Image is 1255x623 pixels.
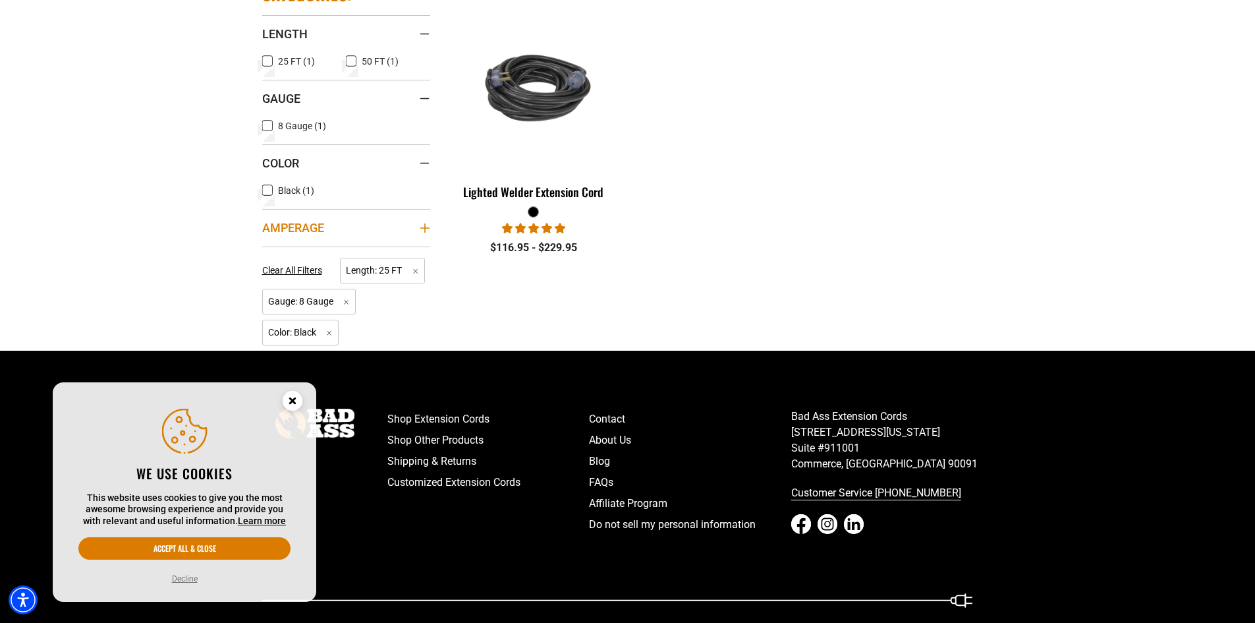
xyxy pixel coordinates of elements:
span: Gauge: 8 Gauge [262,289,356,314]
summary: Amperage [262,209,430,246]
summary: Color [262,144,430,181]
a: This website uses cookies to give you the most awesome browsing experience and provide you with r... [238,516,286,526]
div: Accessibility Menu [9,585,38,614]
div: Lighted Welder Extension Cord [450,186,618,198]
p: Bad Ass Extension Cords [STREET_ADDRESS][US_STATE] Suite #911001 Commerce, [GEOGRAPHIC_DATA] 90091 [791,409,993,472]
span: 25 FT (1) [278,57,315,66]
button: Decline [168,572,202,585]
summary: Gauge [262,80,430,117]
a: Customized Extension Cords [387,472,590,493]
span: Length: 25 FT [340,258,425,283]
a: Blog [589,451,791,472]
h2: We use cookies [78,465,291,482]
a: Instagram - open in a new tab [818,514,837,534]
div: $116.95 - $229.95 [450,240,618,256]
span: Color [262,156,299,171]
a: black Lighted Welder Extension Cord [450,5,618,206]
a: Facebook - open in a new tab [791,514,811,534]
a: Shipping & Returns [387,451,590,472]
button: Close this option [269,382,316,423]
summary: Length [262,15,430,52]
a: Shop Other Products [387,430,590,451]
span: Gauge [262,91,300,106]
span: Clear All Filters [262,265,322,276]
span: 5.00 stars [502,222,565,235]
a: Contact [589,409,791,430]
span: Length [262,26,308,42]
a: Length: 25 FT [340,264,425,276]
span: Amperage [262,220,324,235]
a: Do not sell my personal information [589,514,791,535]
a: Color: Black [262,326,339,338]
a: call 833-674-1699 [791,483,993,504]
a: Affiliate Program [589,493,791,514]
a: FAQs [589,472,791,493]
a: About Us [589,430,791,451]
a: Clear All Filters [262,264,327,278]
span: Color: Black [262,320,339,345]
span: 50 FT (1) [362,57,399,66]
a: Gauge: 8 Gauge [262,295,356,307]
p: This website uses cookies to give you the most awesome browsing experience and provide you with r... [78,492,291,527]
span: 8 Gauge (1) [278,121,326,131]
span: Black (1) [278,186,314,195]
aside: Cookie Consent [53,382,316,603]
a: Shop Extension Cords [387,409,590,430]
button: Accept all & close [78,537,291,560]
a: LinkedIn - open in a new tab [844,514,864,534]
img: black [451,37,617,138]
